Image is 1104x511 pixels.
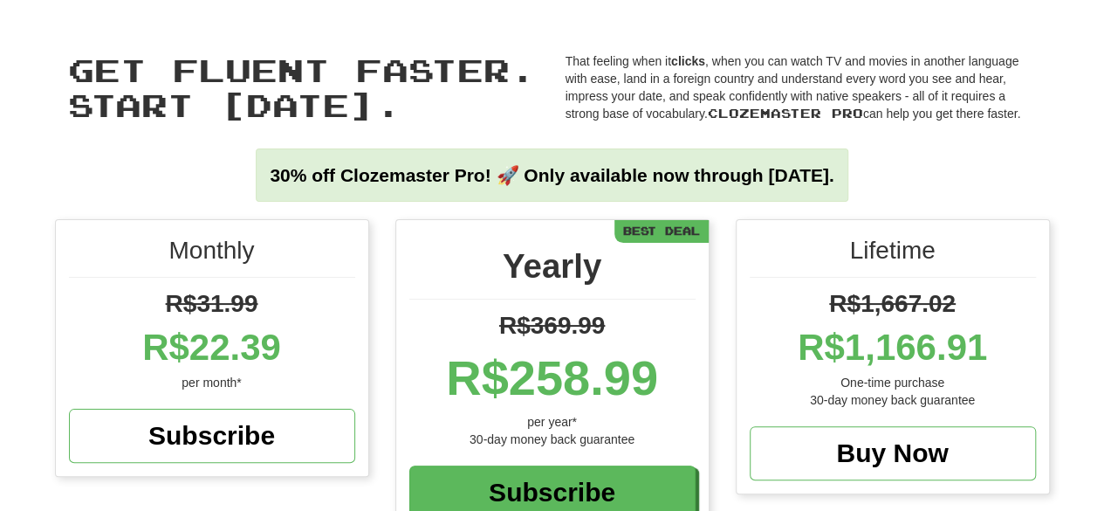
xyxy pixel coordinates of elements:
div: R$258.99 [409,343,696,413]
div: per month* [69,374,355,391]
div: Lifetime [750,233,1036,278]
span: R$1,667.02 [829,290,956,317]
p: That feeling when it , when you can watch TV and movies in another language with ease, land in a ... [566,52,1037,122]
div: Yearly [409,242,696,300]
a: Subscribe [69,409,355,463]
span: R$31.99 [166,290,258,317]
strong: clicks [671,54,705,68]
div: One-time purchase [750,374,1036,391]
span: Clozemaster Pro [708,106,863,121]
div: Best Deal [614,220,709,242]
div: Monthly [69,233,355,278]
div: 30-day money back guarantee [409,431,696,448]
div: per year* [409,413,696,431]
div: 30-day money back guarantee [750,391,1036,409]
span: R$369.99 [499,312,605,339]
strong: 30% off Clozemaster Pro! 🚀 Only available now through [DATE]. [270,165,833,185]
a: Buy Now [750,426,1036,480]
div: R$22.39 [69,321,355,374]
div: R$1,166.91 [750,321,1036,374]
span: Get fluent faster. Start [DATE]. [68,51,536,123]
